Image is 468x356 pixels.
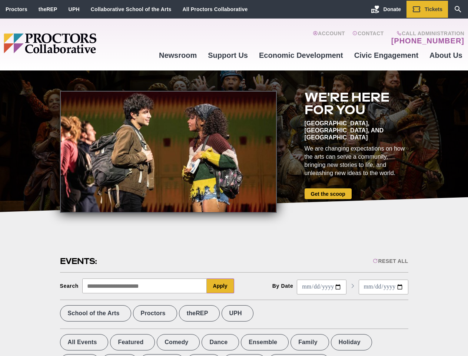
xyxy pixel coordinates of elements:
h2: Events: [60,256,98,267]
div: We are changing expectations on how the arts can serve a community, bringing new stories to life,... [305,145,408,177]
button: Apply [207,278,234,293]
label: School of the Arts [60,305,131,322]
a: All Proctors Collaborative [182,6,248,12]
a: Get the scoop [305,188,352,199]
a: Account [313,30,345,45]
label: Family [291,334,329,350]
a: Proctors [6,6,27,12]
label: Featured [110,334,155,350]
a: Collaborative School of the Arts [91,6,172,12]
label: Dance [202,334,239,350]
div: [GEOGRAPHIC_DATA], [GEOGRAPHIC_DATA], and [GEOGRAPHIC_DATA] [305,120,408,141]
a: Civic Engagement [349,45,424,65]
label: Ensemble [241,334,289,350]
div: Search [60,283,79,289]
a: Economic Development [253,45,349,65]
label: All Events [60,334,109,350]
span: Tickets [425,6,442,12]
label: theREP [179,305,220,322]
a: Newsroom [153,45,202,65]
a: About Us [424,45,468,65]
label: Holiday [331,334,372,350]
a: Search [448,1,468,18]
h2: We're here for you [305,91,408,116]
label: Comedy [157,334,200,350]
div: Reset All [373,258,408,264]
a: theREP [39,6,57,12]
a: Tickets [406,1,448,18]
a: Donate [365,1,406,18]
img: Proctors logo [4,33,153,53]
a: Contact [352,30,384,45]
span: Donate [384,6,401,12]
a: Support Us [202,45,253,65]
label: UPH [222,305,253,322]
a: [PHONE_NUMBER] [391,36,464,45]
a: UPH [69,6,80,12]
span: Call Administration [389,30,464,36]
div: By Date [272,283,293,289]
label: Proctors [133,305,177,322]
